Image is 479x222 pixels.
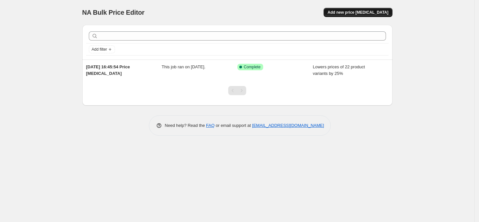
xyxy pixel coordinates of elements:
nav: Pagination [228,86,246,95]
span: [DATE] 16:45:54 Price [MEDICAL_DATA] [86,64,130,76]
span: Need help? Read the [165,123,206,128]
span: Lowers prices of 22 product variants by 25% [313,64,365,76]
button: Add new price [MEDICAL_DATA] [324,8,392,17]
span: Add filter [92,47,107,52]
a: FAQ [206,123,215,128]
span: Add new price [MEDICAL_DATA] [327,10,388,15]
span: NA Bulk Price Editor [82,9,145,16]
span: or email support at [215,123,252,128]
span: Complete [244,64,261,70]
a: [EMAIL_ADDRESS][DOMAIN_NAME] [252,123,324,128]
button: Add filter [89,45,115,53]
span: This job ran on [DATE]. [162,64,205,69]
